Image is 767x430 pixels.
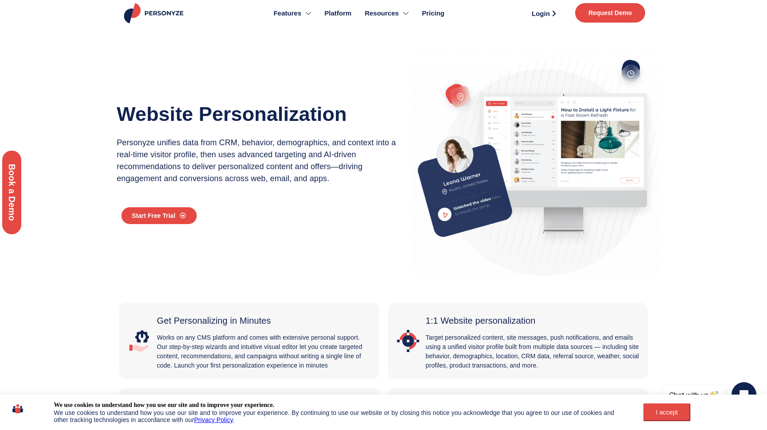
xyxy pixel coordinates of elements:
[273,8,301,19] span: Features
[157,316,271,325] span: Get Personalizing in Minutes
[54,401,274,409] div: We use cookies to understand how you use our site and to improve your experience.
[588,10,632,16] span: Request Demo
[324,8,351,19] span: Platform
[117,100,402,128] h1: Website Personalization
[365,8,399,19] span: Resources
[117,137,402,185] p: Personyze unifies data from CRM, behavior, demographics, and context into a real-time visitor pro...
[426,333,639,370] p: Target personalized content, site messages, push notifications, and emails using a unified visito...
[54,409,620,423] div: We use cookies to understand how you use our site and to improve your experience. By continuing t...
[426,316,536,325] span: 1:1 Website personalization
[157,333,370,370] p: Works on any CMS platform and comes with extensive personal support. Our step-by-step wizards and...
[411,53,659,275] img: Provide an example of email content recommendations, including a personalized email preview with ...
[532,10,550,17] span: Login
[132,213,175,219] span: Start Free Trial
[575,3,645,23] a: Request Demo
[522,7,566,20] a: Login
[194,416,233,423] a: Privacy Policy
[122,3,187,23] img: Personyze logo
[649,409,685,416] div: I accept
[12,401,23,416] img: icon
[422,8,444,19] span: Pricing
[643,403,690,421] button: I accept
[121,207,197,224] a: Start Free Trial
